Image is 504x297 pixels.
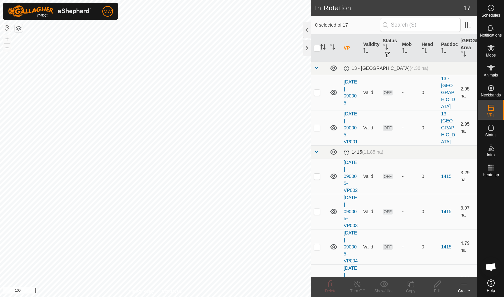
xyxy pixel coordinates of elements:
p-sorticon: Activate to sort [441,49,446,54]
p-sorticon: Activate to sort [320,45,326,51]
span: OFF [383,244,393,250]
p-sorticon: Activate to sort [383,45,388,51]
td: 0 [419,75,438,110]
td: Valid [360,229,380,264]
a: [DATE] 090005-VP002 [344,160,358,193]
span: Animals [484,73,498,77]
div: 13 - [GEOGRAPHIC_DATA] [344,66,428,71]
td: 0 [419,159,438,194]
span: OFF [383,209,393,215]
div: - [402,173,416,180]
td: Valid [360,75,380,110]
span: OFF [383,174,393,179]
div: - [402,208,416,215]
span: MW [104,8,112,15]
th: [GEOGRAPHIC_DATA] Area [458,35,477,62]
span: Infra [487,153,495,157]
div: Open chat [481,257,501,277]
span: Delete [325,289,337,293]
span: Status [485,133,496,137]
a: [DATE] 090005-VP001 [344,111,358,144]
td: 0 [419,194,438,229]
div: 1415 [344,149,383,155]
th: Validity [360,35,380,62]
span: 17 [463,3,471,13]
a: 13 - [GEOGRAPHIC_DATA] [441,111,455,144]
td: Valid [360,110,380,145]
input: Search (S) [380,18,461,32]
span: (11.85 ha) [362,149,383,155]
a: 1415 [441,209,451,214]
span: OFF [383,125,393,131]
td: 3.29 ha [458,159,477,194]
a: Privacy Policy [129,288,154,294]
td: Valid [360,159,380,194]
p-sorticon: Activate to sort [402,49,407,54]
a: 1415 [441,244,451,249]
div: - [402,124,416,131]
span: Notifications [480,33,502,37]
span: VPs [487,113,494,117]
td: 2.95 ha [458,75,477,110]
td: 3.97 ha [458,194,477,229]
a: [DATE] 090005-VP004 [344,230,358,263]
a: [DATE] 090005 [344,79,357,105]
th: Status [380,35,399,62]
div: Edit [424,288,451,294]
a: 13 - [GEOGRAPHIC_DATA] [441,76,455,109]
span: 0 selected of 17 [315,22,380,29]
span: Heatmap [483,173,499,177]
span: (4.36 ha) [410,66,428,71]
p-sorticon: Activate to sort [363,49,368,54]
img: Gallagher Logo [8,5,91,17]
div: Copy [397,288,424,294]
div: Create [451,288,477,294]
a: [DATE] 090005-VP003 [344,195,358,228]
td: 0 [419,110,438,145]
span: Neckbands [481,93,501,97]
th: VP [341,35,360,62]
button: – [3,44,11,52]
th: Head [419,35,438,62]
span: Schedules [481,13,500,17]
div: Turn Off [344,288,371,294]
td: Valid [360,194,380,229]
button: + [3,35,11,43]
a: Contact Us [162,288,182,294]
p-sorticon: Activate to sort [330,45,335,51]
p-sorticon: Activate to sort [461,52,466,58]
h2: In Rotation [315,4,463,12]
div: - [402,243,416,250]
div: - [402,89,416,96]
span: OFF [383,90,393,95]
th: Mob [399,35,419,62]
span: Help [487,289,495,293]
a: 1415 [441,174,451,179]
td: 4.79 ha [458,229,477,264]
td: 2.95 ha [458,110,477,145]
div: Show/Hide [371,288,397,294]
span: Mobs [486,53,496,57]
button: Map Layers [15,24,23,32]
a: Help [478,277,504,295]
button: Reset Map [3,24,11,32]
p-sorticon: Activate to sort [422,49,427,54]
td: 0 [419,229,438,264]
th: Paddock [438,35,458,62]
